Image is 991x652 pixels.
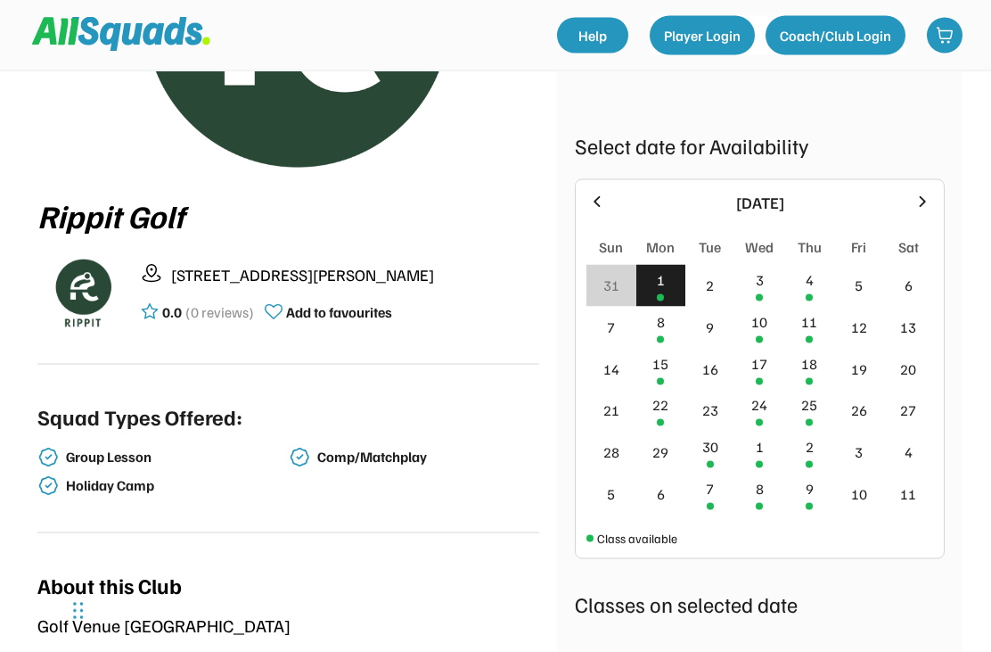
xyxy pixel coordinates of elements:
div: 14 [603,359,619,380]
div: 27 [900,400,916,421]
div: Class available [597,529,677,548]
img: check-verified-01.svg [37,475,59,497]
div: 10 [851,483,867,505]
img: Rippitlogov2_green.png [37,248,127,337]
div: 30 [702,436,718,458]
div: Group Lesson [66,449,285,466]
div: 5 [855,275,863,296]
div: Sat [898,236,919,258]
img: check-verified-01.svg [37,447,59,468]
div: 3 [756,269,764,291]
a: Help [557,18,628,54]
div: 22 [652,394,668,416]
div: Fri [851,236,866,258]
img: shopping-cart-01%20%281%29.svg [936,27,954,45]
div: 1 [657,269,665,291]
div: Squad Types Offered: [37,400,242,433]
button: Coach/Club Login [766,16,905,55]
div: 3 [855,442,863,463]
button: Player Login [650,16,755,55]
div: Golf Venue [GEOGRAPHIC_DATA] [37,612,539,639]
div: 6 [657,483,665,505]
div: 1 [756,436,764,458]
div: 12 [851,317,867,338]
div: 5 [607,483,615,505]
div: 7 [607,317,615,338]
div: [DATE] [617,191,903,215]
div: 24 [751,394,767,416]
div: 11 [900,483,916,505]
div: 11 [801,311,817,333]
div: Comp/Matchplay [317,449,536,466]
div: Sun [599,236,623,258]
div: 15 [652,353,668,375]
div: 13 [900,317,916,338]
div: Mon [646,236,675,258]
div: 9 [806,478,814,499]
div: 26 [851,400,867,421]
div: 23 [702,400,718,421]
div: (0 reviews) [185,301,254,323]
div: 4 [806,269,814,291]
div: Holiday Camp [66,477,285,494]
div: 10 [751,311,767,333]
div: 19 [851,359,867,380]
div: 25 [801,394,817,416]
div: Thu [798,236,822,258]
div: 29 [652,442,668,463]
div: Select date for Availability [575,129,945,161]
div: 4 [905,442,913,463]
div: Classes on selected date [575,588,945,620]
div: 2 [706,275,714,296]
div: [STREET_ADDRESS][PERSON_NAME] [171,263,539,287]
div: Tue [699,236,721,258]
div: 16 [702,359,718,380]
div: 2 [806,436,814,458]
div: 20 [900,359,916,380]
div: 18 [801,353,817,375]
img: Squad%20Logo.svg [32,17,210,51]
div: 28 [603,442,619,463]
div: Wed [745,236,774,258]
div: 21 [603,400,619,421]
div: 7 [706,478,714,499]
div: 6 [905,275,913,296]
div: About this Club [37,569,182,601]
div: Rippit Golf [37,198,539,234]
div: 9 [706,317,714,338]
div: Add to favourites [286,301,392,323]
div: 0.0 [162,301,182,323]
img: check-verified-01.svg [289,447,310,468]
div: 17 [751,353,767,375]
div: 8 [756,478,764,499]
div: 8 [657,311,665,333]
div: 31 [603,275,619,296]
